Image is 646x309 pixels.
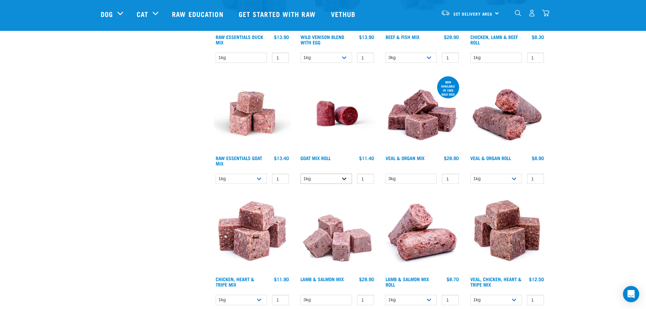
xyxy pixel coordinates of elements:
input: 1 [442,174,459,184]
input: 1 [357,174,374,184]
div: $8.90 [532,155,544,161]
a: Raw Education [165,0,232,27]
a: Veal & Organ Roll [470,157,511,159]
a: Chicken, Heart & Tripe Mix [216,278,254,286]
div: $28.90 [359,276,374,282]
div: $13.90 [359,34,374,40]
img: van-moving.png [441,10,450,16]
img: home-icon-1@2x.png [515,10,521,16]
a: Raw Essentials Duck Mix [216,36,263,43]
div: $8.70 [447,276,459,282]
div: $13.90 [274,34,289,40]
input: 1 [442,295,459,305]
a: Veal, Chicken, Heart & Tripe Mix [470,278,522,286]
div: $28.90 [444,34,459,40]
a: Beef & Fish Mix [386,36,419,38]
img: 1029 Lamb Salmon Mix 01 [299,196,376,273]
input: 1 [272,53,289,63]
img: Goat M Ix 38448 [214,75,291,152]
input: 1 [527,174,544,184]
input: 1 [527,295,544,305]
img: Raw Essentials Chicken Lamb Beef Bulk Minced Raw Dog Food Roll Unwrapped [299,75,376,152]
img: 1261 Lamb Salmon Roll 01 [384,196,461,273]
img: user.png [528,9,535,17]
a: Cat [137,9,148,19]
a: Lamb & Salmon Mix [300,278,344,280]
div: $11.90 [274,276,289,282]
div: $8.30 [532,34,544,40]
img: Veal Organ Mix Roll 01 [469,75,546,152]
img: home-icon@2x.png [542,9,549,17]
a: Lamb & Salmon Mix Roll [386,278,429,286]
input: 1 [527,53,544,63]
span: Set Delivery Area [453,13,493,15]
div: $12.50 [529,276,544,282]
div: $13.40 [274,155,289,161]
input: 1 [272,295,289,305]
input: 1 [357,295,374,305]
a: Raw Essentials Goat Mix [216,157,262,165]
a: Vethub [324,0,364,27]
div: $28.90 [444,155,459,161]
img: Veal Chicken Heart Tripe Mix 01 [469,196,546,273]
input: 1 [357,53,374,63]
div: Open Intercom Messenger [623,286,639,302]
a: Chicken, Lamb & Beef Roll [470,36,518,43]
a: Wild Venison Blend with Egg [300,36,344,43]
a: Goat Mix Roll [300,157,331,159]
img: 1158 Veal Organ Mix 01 [384,75,461,152]
input: 1 [272,174,289,184]
div: $11.40 [359,155,374,161]
a: Dog [101,9,113,19]
a: Get started with Raw [232,0,324,27]
input: 1 [442,53,459,63]
img: 1062 Chicken Heart Tripe Mix 01 [214,196,291,273]
div: now available in 10kg bulk box! [437,77,459,99]
a: Veal & Organ Mix [386,157,425,159]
